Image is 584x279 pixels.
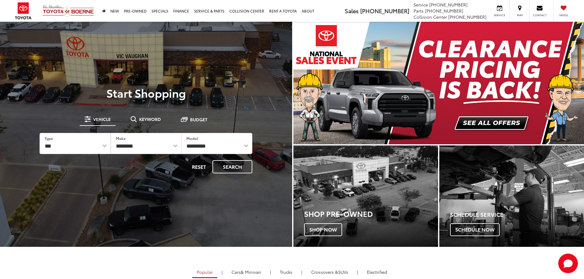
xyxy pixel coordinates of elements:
[513,13,526,17] span: Map
[42,5,94,17] img: Vic Vaughan Toyota of Boerne
[220,269,224,275] li: |
[269,269,273,275] li: |
[448,14,487,20] span: [PHONE_NUMBER]
[425,8,463,14] span: [PHONE_NUMBER]
[557,13,570,17] span: Saved
[304,209,438,217] h3: Shop Pre-Owned
[450,212,584,218] h4: Schedule Service
[45,136,53,141] label: Type
[311,269,338,275] span: Crossovers &
[293,145,438,247] div: Toyota
[293,145,438,247] a: Shop Pre-Owned Shop Now
[93,117,111,121] span: Vehicle
[345,7,359,15] span: Sales
[304,223,342,236] span: Shop Now
[414,8,424,14] span: Parts
[212,160,252,173] button: Search
[190,117,208,122] span: Budget
[356,269,360,275] li: |
[493,13,506,17] span: Service
[439,145,584,247] div: Toyota
[26,87,266,99] p: Start Shopping
[307,267,353,277] a: SUVs
[540,34,584,132] button: Click to view next picture.
[187,160,211,173] button: Reset
[293,34,337,132] button: Click to view previous picture.
[558,254,578,273] svg: Start Chat
[186,136,198,141] label: Model
[300,269,304,275] li: |
[139,117,161,121] span: Keyword
[429,2,468,8] span: [PHONE_NUMBER]
[414,2,428,8] span: Service
[116,136,126,141] label: Make
[450,223,500,236] span: Schedule Now
[192,267,217,278] a: Popular
[533,13,547,17] span: Contact
[275,267,297,277] a: Trucks
[414,14,447,20] span: Collision Center
[558,254,578,273] button: Toggle Chat Window
[439,145,584,247] a: Schedule Service Schedule Now
[362,267,392,277] a: Electrified
[241,269,261,275] span: & Minivan
[227,267,266,277] a: Cars
[360,7,409,15] span: [PHONE_NUMBER]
